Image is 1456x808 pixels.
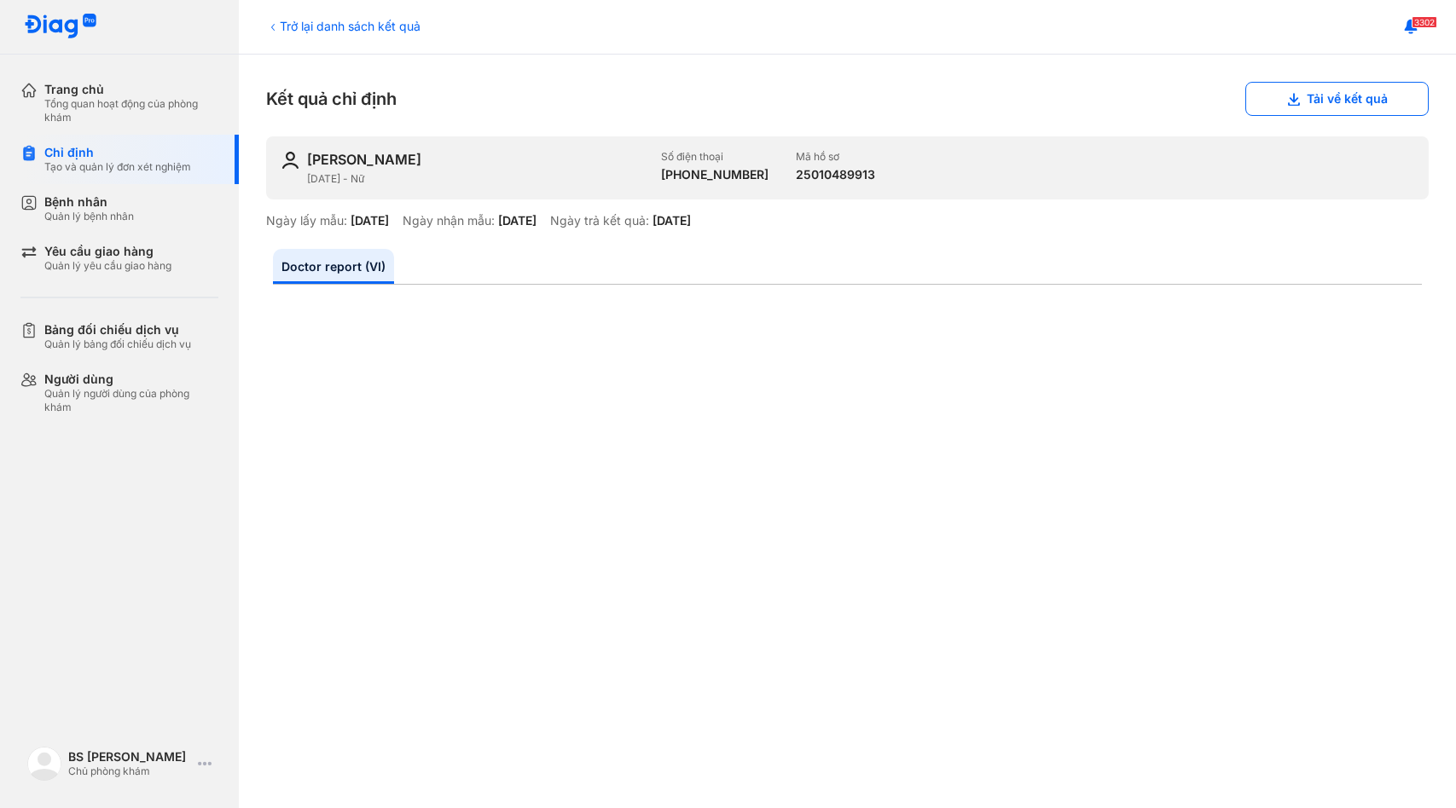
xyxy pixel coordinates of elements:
[27,747,61,781] img: logo
[1412,16,1437,28] span: 3302
[24,14,97,40] img: logo
[68,749,191,765] div: BS [PERSON_NAME]
[403,213,495,228] div: Ngày nhận mẫu:
[44,322,191,338] div: Bảng đối chiếu dịch vụ
[307,150,421,169] div: [PERSON_NAME]
[550,213,649,228] div: Ngày trả kết quả:
[661,167,769,182] div: [PHONE_NUMBER]
[653,213,691,228] div: [DATE]
[266,213,347,228] div: Ngày lấy mẫu:
[498,213,537,228] div: [DATE]
[266,17,421,35] div: Trở lại danh sách kết quả
[44,97,218,124] div: Tổng quan hoạt động của phòng khám
[266,82,1429,116] div: Kết quả chỉ định
[68,765,191,778] div: Chủ phòng khám
[44,372,218,387] div: Người dùng
[44,387,218,414] div: Quản lý người dùng của phòng khám
[44,145,191,160] div: Chỉ định
[661,150,769,164] div: Số điện thoại
[44,194,134,210] div: Bệnh nhân
[796,150,875,164] div: Mã hồ sơ
[44,259,171,273] div: Quản lý yêu cầu giao hàng
[44,244,171,259] div: Yêu cầu giao hàng
[44,338,191,351] div: Quản lý bảng đối chiếu dịch vụ
[796,167,875,182] div: 25010489913
[351,213,389,228] div: [DATE]
[280,150,300,170] img: user-icon
[44,160,191,174] div: Tạo và quản lý đơn xét nghiệm
[1245,82,1429,116] button: Tải về kết quả
[44,82,218,97] div: Trang chủ
[273,249,394,284] a: Doctor report (VI)
[307,172,647,186] div: [DATE] - Nữ
[44,210,134,223] div: Quản lý bệnh nhân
